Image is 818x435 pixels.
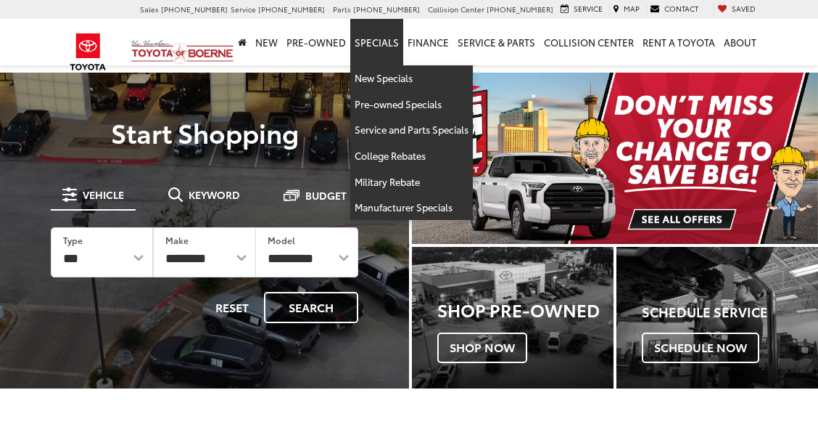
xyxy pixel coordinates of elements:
span: Collision Center [428,4,484,15]
span: Saved [732,3,756,14]
button: Reset [203,292,261,323]
label: Make [165,234,189,246]
span: [PHONE_NUMBER] [353,4,420,15]
img: Big Deal Sales Event [412,73,818,244]
img: Vic Vaughan Toyota of Boerne [131,39,234,65]
span: Vehicle [83,190,124,200]
label: Model [268,234,295,246]
label: Type [63,234,83,246]
img: Toyota [61,28,115,76]
section: Carousel section with vehicle pictures - may contain disclaimers. [412,73,818,244]
h4: Schedule Service [642,305,818,320]
a: About [719,19,761,65]
a: Shop Pre-Owned Shop Now [412,247,613,389]
a: Specials [350,19,403,65]
span: Shop Now [437,333,527,363]
div: Toyota [616,247,818,389]
a: Military Rebate [350,169,473,195]
a: Home [234,19,251,65]
a: Collision Center [540,19,638,65]
span: Budget [305,190,347,200]
span: Service [574,3,603,14]
a: Service [557,4,606,16]
span: Sales [140,4,159,15]
a: Pre-Owned [282,19,350,65]
a: Service and Parts Specials [350,117,473,143]
a: Service & Parts: Opens in a new tab [453,19,540,65]
span: [PHONE_NUMBER] [258,4,325,15]
div: carousel slide number 1 of 1 [412,73,818,244]
span: [PHONE_NUMBER] [161,4,228,15]
a: Contact [646,4,702,16]
p: Start Shopping [30,118,379,147]
a: Schedule Service Schedule Now [616,247,818,389]
a: Rent a Toyota [638,19,719,65]
span: [PHONE_NUMBER] [487,4,553,15]
a: Map [609,4,643,16]
span: Service [231,4,256,15]
button: Search [264,292,358,323]
a: New [251,19,282,65]
span: Parts [333,4,351,15]
div: Toyota [412,247,613,389]
span: Contact [664,3,698,14]
span: Keyword [189,190,240,200]
a: Finance [403,19,453,65]
h3: Shop Pre-Owned [437,300,613,319]
a: My Saved Vehicles [714,4,759,16]
span: Map [624,3,640,14]
a: College Rebates [350,143,473,169]
span: Schedule Now [642,333,759,363]
a: New Specials [350,65,473,92]
a: Manufacturer Specials [350,195,473,220]
a: Pre-owned Specials [350,92,473,118]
